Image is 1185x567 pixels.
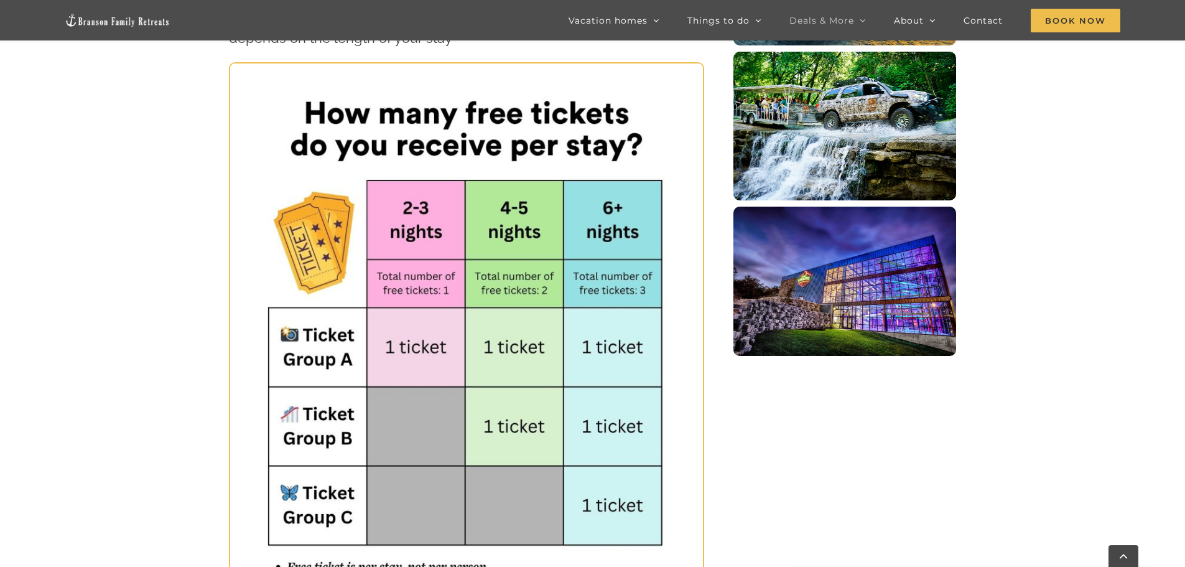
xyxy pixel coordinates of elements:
[964,16,1003,25] span: Contact
[687,16,750,25] span: Things to do
[789,16,854,25] span: Deals & More
[894,16,924,25] span: About
[733,207,957,355] img: Fritz’s Outdoor Photo
[1031,9,1120,32] span: Book Now
[569,16,648,25] span: Vacation homes
[733,52,957,200] img: 30577913887_6719ddbebe_k
[65,13,170,27] img: Branson Family Retreats Logo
